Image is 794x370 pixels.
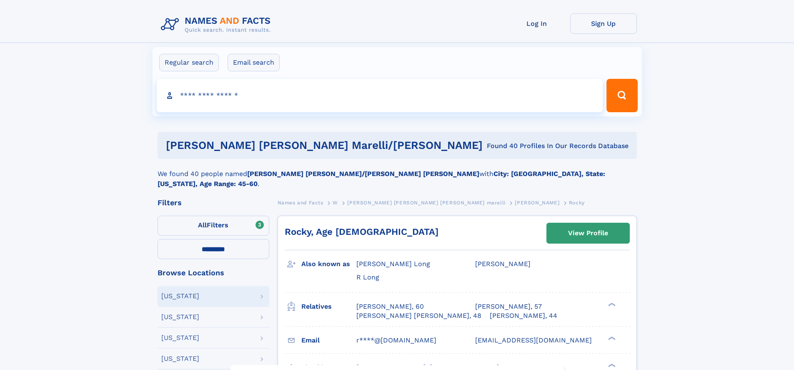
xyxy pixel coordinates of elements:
[285,227,438,237] a: Rocky, Age [DEMOGRAPHIC_DATA]
[157,79,603,112] input: search input
[228,54,280,71] label: Email search
[606,335,616,341] div: ❯
[158,199,269,206] div: Filters
[301,257,356,271] h3: Also known as
[515,200,559,206] span: [PERSON_NAME]
[159,54,219,71] label: Regular search
[158,159,637,189] div: We found 40 people named with .
[333,200,338,206] span: W
[158,269,269,277] div: Browse Locations
[569,200,585,206] span: Rocky
[347,197,505,208] a: [PERSON_NAME] [PERSON_NAME] [PERSON_NAME] marelli
[356,311,481,320] a: [PERSON_NAME] [PERSON_NAME], 48
[158,170,605,188] b: City: [GEOGRAPHIC_DATA], State: [US_STATE], Age Range: 45-60
[247,170,479,178] b: [PERSON_NAME] [PERSON_NAME]/[PERSON_NAME] [PERSON_NAME]
[606,79,637,112] button: Search Button
[475,302,542,311] a: [PERSON_NAME], 57
[161,293,199,300] div: [US_STATE]
[568,224,608,243] div: View Profile
[356,302,424,311] a: [PERSON_NAME], 60
[158,13,278,36] img: Logo Names and Facts
[161,314,199,320] div: [US_STATE]
[485,141,629,151] div: Found 40 Profiles In Our Records Database
[490,311,557,320] a: [PERSON_NAME], 44
[198,221,207,229] span: All
[547,223,629,243] a: View Profile
[158,216,269,236] label: Filters
[347,200,505,206] span: [PERSON_NAME] [PERSON_NAME] [PERSON_NAME] marelli
[475,336,592,344] span: [EMAIL_ADDRESS][DOMAIN_NAME]
[278,197,323,208] a: Names and Facts
[515,197,559,208] a: [PERSON_NAME]
[356,260,430,268] span: [PERSON_NAME] Long
[161,355,199,362] div: [US_STATE]
[356,273,379,281] span: R Long
[606,362,616,368] div: ❯
[570,13,637,34] a: Sign Up
[475,260,531,268] span: [PERSON_NAME]
[503,13,570,34] a: Log In
[166,140,485,151] h1: [PERSON_NAME] [PERSON_NAME] marelli/[PERSON_NAME]
[301,300,356,314] h3: Relatives
[333,197,338,208] a: W
[161,335,199,341] div: [US_STATE]
[301,333,356,347] h3: Email
[606,302,616,307] div: ❯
